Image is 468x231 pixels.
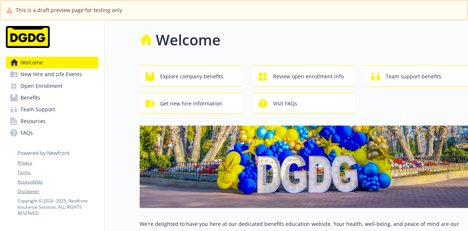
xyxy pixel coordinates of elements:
[6,57,98,68] a: Welcome
[20,68,82,80] span: New Hire and Life Events
[140,126,468,208] img: overview page banner
[18,160,98,166] a: Privacy
[140,66,242,87] button: Explore company benefits
[20,104,55,115] span: Team Support
[20,127,33,139] span: FAQs
[6,115,98,127] a: Resources
[20,92,40,104] span: Benefits
[18,169,98,176] a: Terms
[253,66,355,87] button: Review open enrollment info
[20,57,43,68] span: Welcome
[6,92,98,104] a: Benefits
[6,104,98,115] a: Team Support
[18,198,98,216] p: Copyright © 2024 - 2025 , Newfront Insurance Services, ALL RIGHTS RESERVED
[160,97,222,111] span: Get new hire information
[6,127,98,139] a: FAQs
[160,70,223,83] span: Explore company benefits
[16,6,122,14] span: This is a draft preview page for testing only
[18,188,98,195] a: Disclaimer
[6,80,98,92] a: Open Enrollment
[156,29,220,51] h1: Welcome
[386,70,441,83] span: Team support benefits
[253,93,355,114] button: Visit FAQs
[20,115,46,127] span: Resources
[273,97,297,111] span: Visit FAQs
[20,80,63,92] span: Open Enrollment
[6,68,98,80] a: New Hire and Life Events
[273,70,344,83] span: Review open enrollment info
[140,93,242,114] button: Get new hire information
[18,179,98,185] a: Accessibility
[365,66,468,87] button: Team support benefits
